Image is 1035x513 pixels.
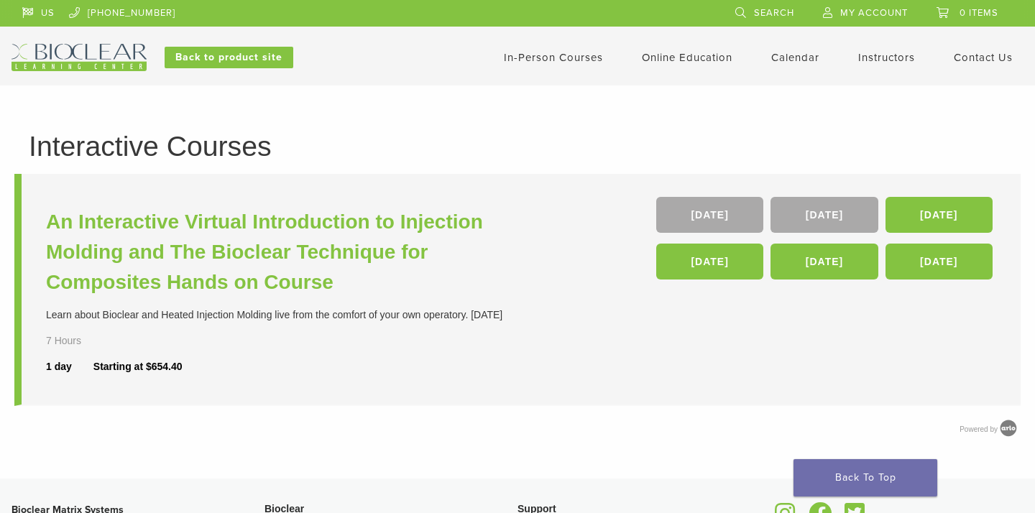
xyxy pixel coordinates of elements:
[754,7,794,19] span: Search
[954,51,1013,64] a: Contact Us
[504,51,603,64] a: In-Person Courses
[960,425,1021,433] a: Powered by
[93,359,183,374] div: Starting at $654.40
[46,359,93,374] div: 1 day
[793,459,937,496] a: Back To Top
[656,197,763,233] a: [DATE]
[46,207,521,297] a: An Interactive Virtual Introduction to Injection Molding and The Bioclear Technique for Composite...
[656,197,996,287] div: , , , , ,
[165,47,293,68] a: Back to product site
[885,244,993,279] a: [DATE]
[11,44,147,71] img: Bioclear
[771,51,819,64] a: Calendar
[960,7,998,19] span: 0 items
[770,244,878,279] a: [DATE]
[29,132,1006,160] h1: Interactive Courses
[46,333,117,348] div: 7 Hours
[656,244,763,279] a: [DATE]
[858,51,915,64] a: Instructors
[770,197,878,233] a: [DATE]
[998,417,1019,439] img: Arlo training & Event Software
[840,7,908,19] span: My Account
[642,51,732,64] a: Online Education
[46,308,521,323] div: Learn about Bioclear and Heated Injection Molding live from the comfort of your own operatory. [D...
[885,197,993,233] a: [DATE]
